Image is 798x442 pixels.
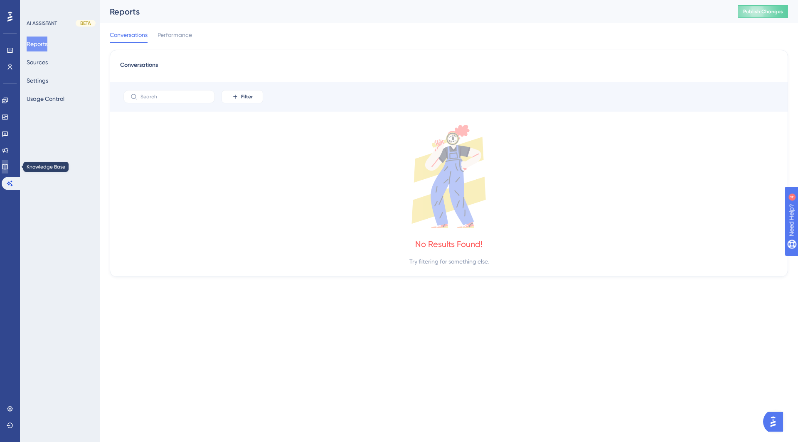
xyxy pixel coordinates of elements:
button: Settings [27,73,48,88]
div: 4 [58,4,60,11]
button: Reports [27,37,47,51]
span: Conversations [110,30,148,40]
div: Try filtering for something else. [409,256,489,266]
span: Filter [241,93,253,100]
input: Search [140,94,208,100]
button: Filter [222,90,263,103]
div: Reports [110,6,717,17]
iframe: UserGuiding AI Assistant Launcher [763,409,788,434]
div: No Results Found! [415,238,483,250]
button: Usage Control [27,91,64,106]
button: Sources [27,55,48,70]
span: Publish Changes [743,8,783,15]
div: AI ASSISTANT [27,20,57,27]
div: BETA [76,20,96,27]
button: Publish Changes [738,5,788,18]
span: Performance [158,30,192,40]
span: Conversations [120,60,158,75]
span: Need Help? [20,2,52,12]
